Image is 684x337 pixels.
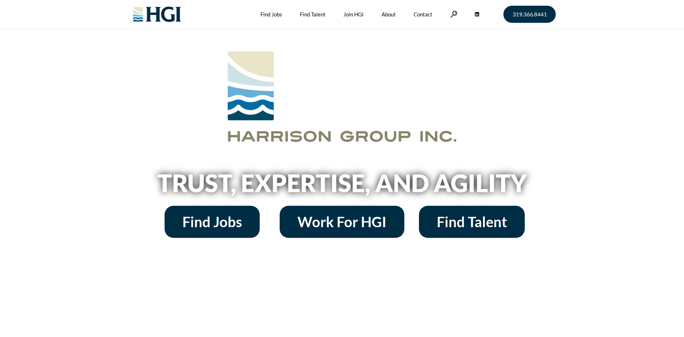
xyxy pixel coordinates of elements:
[139,171,545,195] h2: Trust, Expertise, and Agility
[165,206,260,238] a: Find Jobs
[419,206,525,238] a: Find Talent
[297,215,387,229] span: Work For HGI
[513,11,547,17] span: 319.366.8441
[437,215,507,229] span: Find Talent
[280,206,404,238] a: Work For HGI
[182,215,242,229] span: Find Jobs
[503,6,556,23] a: 319.366.8441
[450,11,457,17] a: Search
